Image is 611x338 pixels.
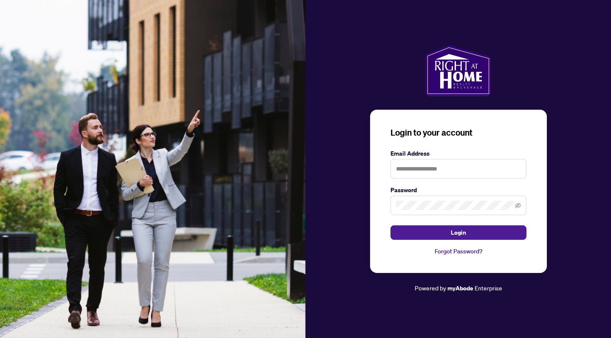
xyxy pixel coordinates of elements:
span: eye-invisible [515,202,521,208]
h3: Login to your account [390,127,526,139]
label: Password [390,185,526,195]
span: Enterprise [475,284,502,292]
button: Login [390,225,526,240]
span: Powered by [415,284,446,292]
span: Login [451,226,466,239]
label: Email Address [390,149,526,158]
img: ma-logo [425,45,491,96]
a: myAbode [447,284,473,293]
a: Forgot Password? [390,247,526,256]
